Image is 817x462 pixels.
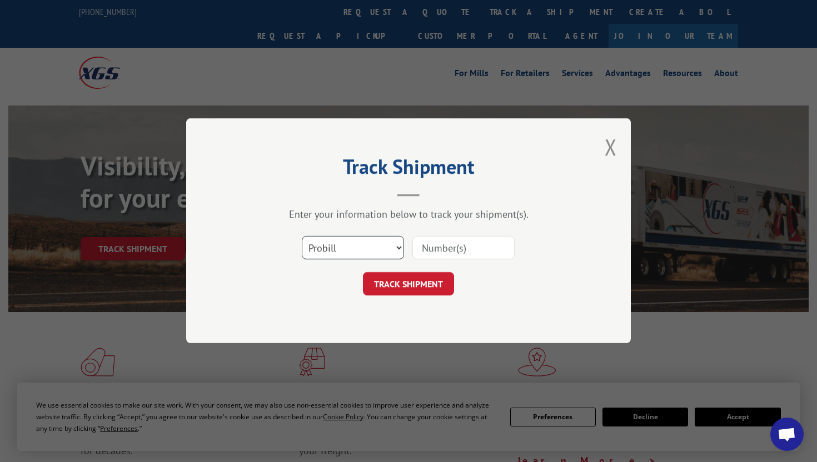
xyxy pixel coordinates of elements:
input: Number(s) [412,237,515,260]
button: TRACK SHIPMENT [363,273,454,296]
button: Close modal [605,132,617,162]
div: Open chat [770,418,804,451]
h2: Track Shipment [242,159,575,180]
div: Enter your information below to track your shipment(s). [242,208,575,221]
